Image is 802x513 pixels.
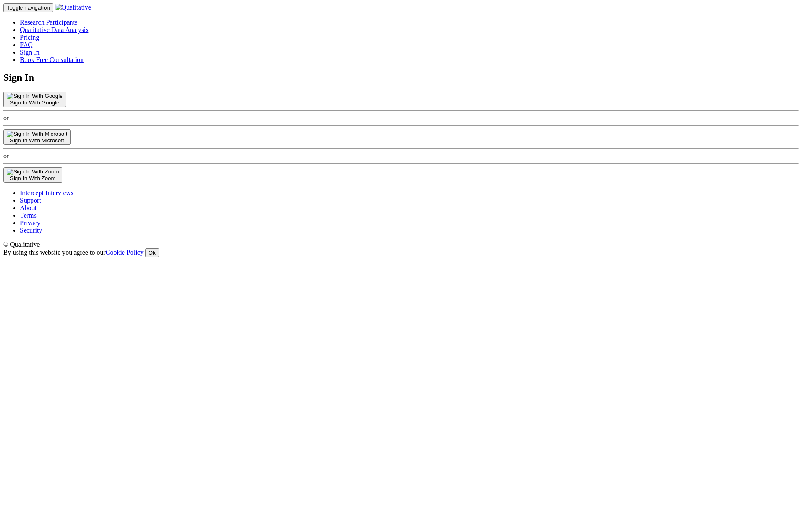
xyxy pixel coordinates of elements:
[3,92,66,107] button: Sign In With Google
[20,19,77,26] a: Research Participants
[3,152,9,159] span: or
[7,5,50,11] span: Toggle navigation
[3,167,62,183] button: Sign In With Zoom
[106,249,144,256] a: Cookie Policy
[3,129,71,145] button: Sign In With Microsoft
[20,227,42,234] a: Security
[20,197,41,204] a: Support
[3,248,799,257] div: By using this website you agree to our
[20,219,40,226] a: Privacy
[3,72,799,83] h2: Sign In
[20,49,40,56] a: Sign In
[55,4,91,11] img: Qualitative
[145,248,159,257] button: Ok
[7,137,67,144] div: Sign In With Microsoft
[7,93,63,99] img: Sign In With Google
[20,212,37,219] a: Terms
[7,99,63,106] div: Sign In With Google
[20,26,88,33] a: Qualitative Data Analysis
[7,169,59,175] img: Sign In With Zoom
[20,41,33,48] a: FAQ
[20,189,73,196] a: Intercept Interviews
[3,241,799,248] div: © Qualitative
[20,56,84,63] a: Book Free Consultation
[20,204,37,211] a: About
[3,114,9,121] span: or
[3,3,53,12] button: Toggle navigation
[7,131,67,137] img: Sign In With Microsoft
[20,34,39,41] a: Pricing
[7,175,59,181] div: Sign In With Zoom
